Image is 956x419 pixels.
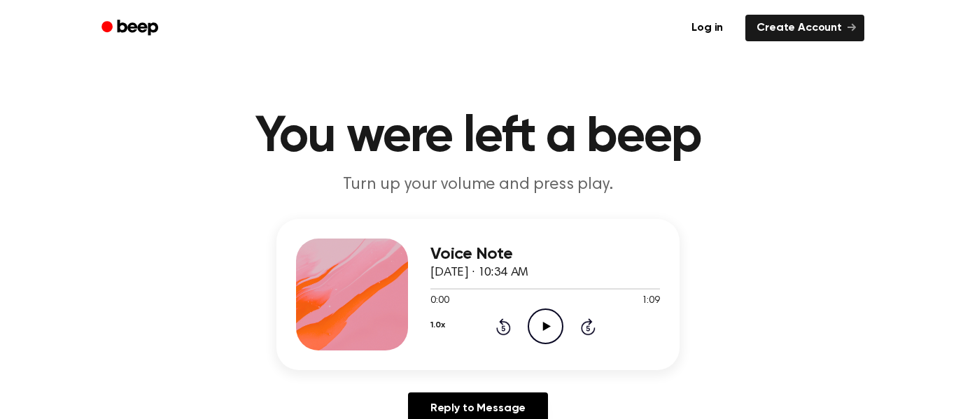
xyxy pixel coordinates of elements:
h3: Voice Note [430,245,660,264]
button: 1.0x [430,313,444,337]
a: Create Account [745,15,864,41]
a: Beep [92,15,171,42]
span: 1:09 [642,294,660,308]
span: 0:00 [430,294,449,308]
h1: You were left a beep [120,112,836,162]
a: Log in [677,12,737,44]
p: Turn up your volume and press play. [209,173,747,197]
span: [DATE] · 10:34 AM [430,267,528,279]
